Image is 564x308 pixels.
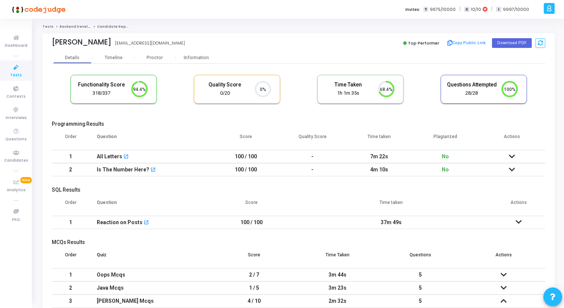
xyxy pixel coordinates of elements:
[4,158,28,164] span: Candidates
[12,217,20,223] span: FAQ
[213,268,296,281] td: 2 / 7
[379,247,462,268] th: Questions
[303,282,372,294] div: 3m 23s
[346,163,412,176] td: 4m 10s
[503,6,529,13] span: 9997/10000
[65,55,79,61] div: Details
[412,129,478,150] th: Plagiarized
[97,282,205,294] div: Java Mcqs
[303,269,372,281] div: 3m 44s
[200,82,250,88] h5: Quality Score
[175,55,217,61] div: Information
[52,216,89,229] td: 1
[213,163,279,176] td: 100 / 100
[213,195,291,216] th: Score
[379,295,462,308] td: 5
[7,187,25,193] span: Analytics
[423,7,428,12] span: T
[52,150,89,163] td: 1
[442,167,449,173] span: No
[200,90,250,97] div: 0/20
[97,295,205,307] div: [PERSON_NAME] Mcqs
[52,121,545,127] h5: Programming Results
[303,295,372,307] div: 2m 32s
[346,150,412,163] td: 7m 22s
[279,163,345,176] td: -
[52,239,545,246] h5: MCQs Results
[213,281,296,295] td: 1 / 5
[491,5,492,13] span: |
[291,195,492,216] th: Time taken
[115,40,185,46] div: [EMAIL_ADDRESS][DOMAIN_NAME]
[52,38,111,46] div: [PERSON_NAME]
[97,164,149,176] div: Is The Number Here?
[408,40,439,46] span: Top Performer
[89,247,213,268] th: Quiz
[144,220,149,226] mat-icon: open_in_new
[471,6,481,13] span: 10/10
[447,82,497,88] h5: Questions Attempted
[52,163,89,176] td: 2
[323,82,373,88] h5: Time Taken
[459,5,460,13] span: |
[6,115,27,121] span: Interviews
[134,55,175,61] div: Proctor
[42,24,555,29] nav: breadcrumb
[379,268,462,281] td: 5
[492,38,532,48] button: Download PDF
[430,6,456,13] span: 9675/10000
[97,216,142,229] div: Reaction on Posts
[323,90,373,97] div: 1h 1m 35s
[213,247,296,268] th: Score
[10,72,22,79] span: Tests
[52,295,89,308] td: 3
[479,129,545,150] th: Actions
[20,177,32,183] span: New
[213,129,279,150] th: Score
[105,55,123,61] div: Timeline
[296,247,379,268] th: Time Taken
[97,150,122,163] div: All Letters
[6,94,25,100] span: Contests
[150,168,156,173] mat-icon: open_in_new
[5,136,27,143] span: Questions
[52,187,545,193] h5: SQL Results
[442,153,449,159] span: No
[52,281,89,295] td: 2
[213,216,291,229] td: 100 / 100
[492,195,545,216] th: Actions
[213,150,279,163] td: 100 / 100
[97,24,132,29] span: Candidate Report
[346,129,412,150] th: Time taken
[5,43,27,49] span: Dashboard
[213,295,296,308] td: 4 / 10
[462,247,545,268] th: Actions
[89,195,213,216] th: Question
[291,216,492,229] td: 37m 49s
[447,90,497,97] div: 28/28
[9,2,66,17] img: logo
[279,129,345,150] th: Quality Score
[76,90,127,97] div: 318/337
[60,24,121,29] a: Backend Developer Assessment
[52,247,89,268] th: Order
[52,195,89,216] th: Order
[89,129,213,150] th: Question
[379,281,462,295] td: 5
[97,269,205,281] div: Oops Mcqs
[52,268,89,281] td: 1
[42,24,54,29] a: Tests
[445,37,488,49] button: Copy Public Link
[405,6,420,13] label: Invites:
[76,82,127,88] h5: Functionality Score
[123,155,129,160] mat-icon: open_in_new
[52,129,89,150] th: Order
[279,150,345,163] td: -
[464,7,469,12] span: C
[496,7,501,12] span: I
